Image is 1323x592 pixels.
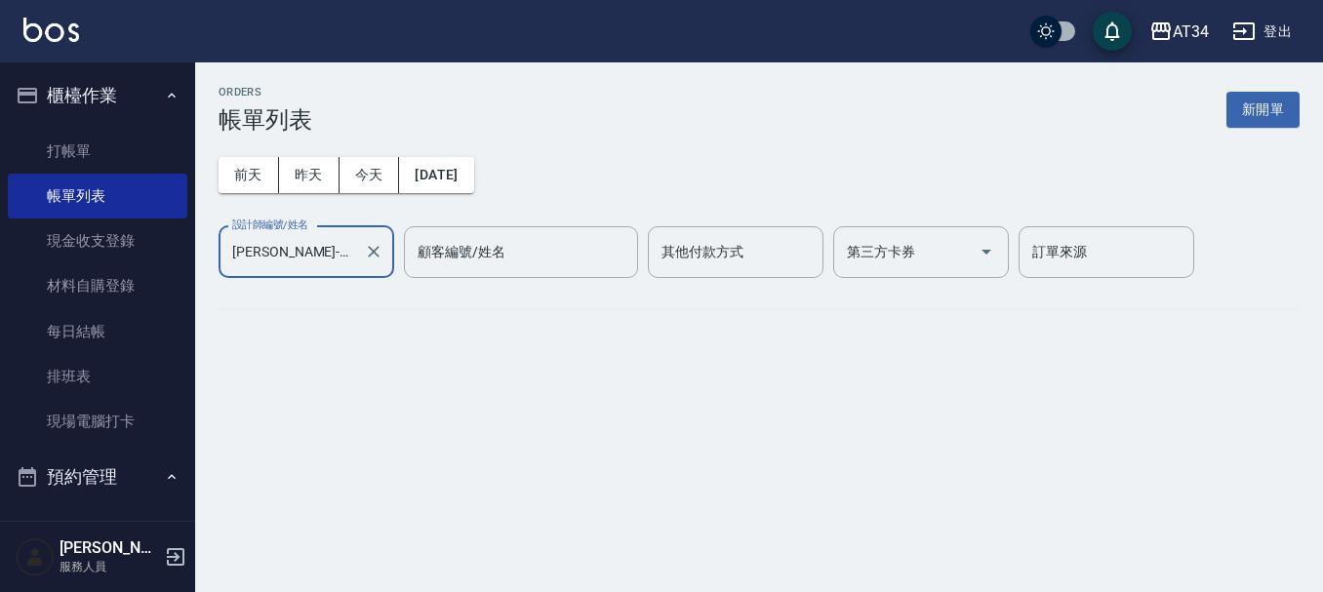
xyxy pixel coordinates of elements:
a: 材料自購登錄 [8,263,187,308]
button: 櫃檯作業 [8,70,187,121]
a: 打帳單 [8,129,187,174]
button: 昨天 [279,157,340,193]
a: 帳單列表 [8,174,187,218]
h3: 帳單列表 [219,106,312,134]
a: 新開單 [1226,99,1300,118]
button: 前天 [219,157,279,193]
button: [DATE] [399,157,473,193]
a: 預約管理 [8,510,187,555]
button: 登出 [1224,14,1300,50]
button: 今天 [340,157,400,193]
img: Logo [23,18,79,42]
button: AT34 [1142,12,1217,52]
img: Person [16,537,55,576]
p: 服務人員 [60,558,159,575]
button: 新開單 [1226,92,1300,128]
a: 現場電腦打卡 [8,399,187,444]
a: 排班表 [8,354,187,399]
a: 每日結帳 [8,309,187,354]
a: 現金收支登錄 [8,218,187,263]
button: 預約管理 [8,452,187,502]
h5: [PERSON_NAME] [60,538,159,558]
button: Open [971,236,1002,267]
button: Clear [360,238,387,265]
button: save [1093,12,1132,51]
h2: ORDERS [219,86,312,99]
div: AT34 [1173,20,1209,44]
label: 設計師編號/姓名 [232,217,308,232]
